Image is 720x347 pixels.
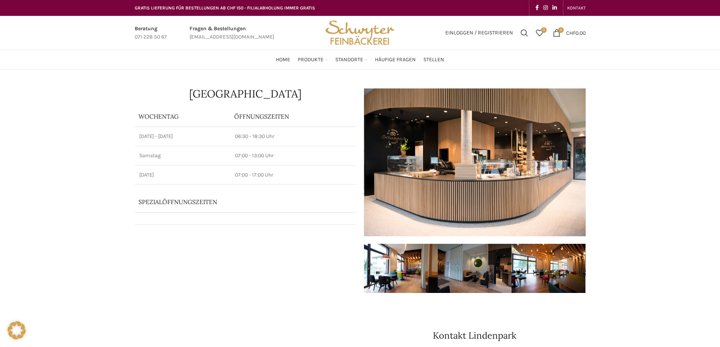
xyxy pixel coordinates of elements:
[235,133,351,140] p: 06:30 - 18:30 Uhr
[364,244,438,293] img: 003-e1571984124433
[138,112,227,121] p: Wochentag
[585,244,659,293] img: 016-e1571924866289
[135,25,167,42] a: Infobox link
[566,29,586,36] bdi: 0.00
[335,56,363,64] span: Standorte
[445,30,513,36] span: Einloggen / Registrieren
[532,25,547,40] div: Meine Wunschliste
[139,152,226,160] p: Samstag
[423,52,444,67] a: Stellen
[567,5,586,11] span: KONTAKT
[566,29,575,36] span: CHF
[533,3,541,13] a: Facebook social link
[567,0,586,15] a: KONTAKT
[335,52,367,67] a: Standorte
[541,3,550,13] a: Instagram social link
[235,152,351,160] p: 07:00 - 13:00 Uhr
[423,56,444,64] span: Stellen
[442,25,517,40] a: Einloggen / Registrieren
[135,5,315,11] span: GRATIS LIEFERUNG FÜR BESTELLUNGEN AB CHF 150 - FILIALABHOLUNG IMMER GRATIS
[512,244,585,293] img: 006-e1571983941404
[532,25,547,40] a: 0
[234,112,352,121] p: ÖFFNUNGSZEITEN
[139,171,226,179] p: [DATE]
[298,52,328,67] a: Produkte
[276,56,290,64] span: Home
[323,16,397,50] img: Bäckerei Schwyter
[235,171,351,179] p: 07:00 - 17:00 Uhr
[138,198,331,206] p: Spezialöffnungszeiten
[375,56,416,64] span: Häufige Fragen
[550,3,559,13] a: Linkedin social link
[276,52,290,67] a: Home
[549,25,589,40] a: 0 CHF0.00
[375,52,416,67] a: Häufige Fragen
[563,0,589,15] div: Secondary navigation
[517,25,532,40] a: Suchen
[139,133,226,140] p: [DATE] - [DATE]
[323,29,397,36] a: Site logo
[298,56,323,64] span: Produkte
[541,27,547,33] span: 0
[558,27,564,33] span: 0
[438,244,512,293] img: 002-1-e1571984059720
[131,52,589,67] div: Main navigation
[190,25,274,42] a: Infobox link
[135,88,356,99] h1: [GEOGRAPHIC_DATA]
[364,331,586,340] h2: Kontakt Lindenpark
